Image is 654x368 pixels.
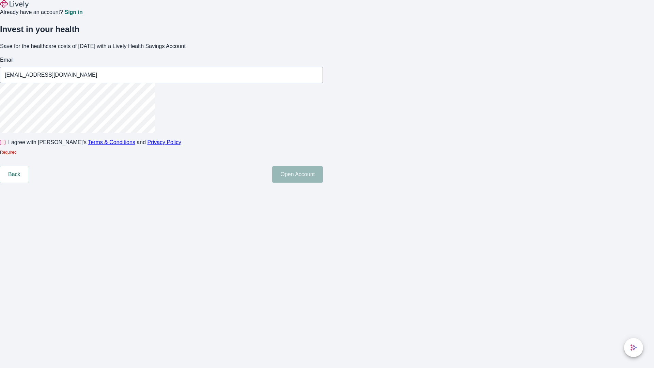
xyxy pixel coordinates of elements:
[630,344,637,351] svg: Lively AI Assistant
[88,139,135,145] a: Terms & Conditions
[147,139,182,145] a: Privacy Policy
[8,138,181,147] span: I agree with [PERSON_NAME]’s and
[64,10,82,15] a: Sign in
[624,338,643,357] button: chat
